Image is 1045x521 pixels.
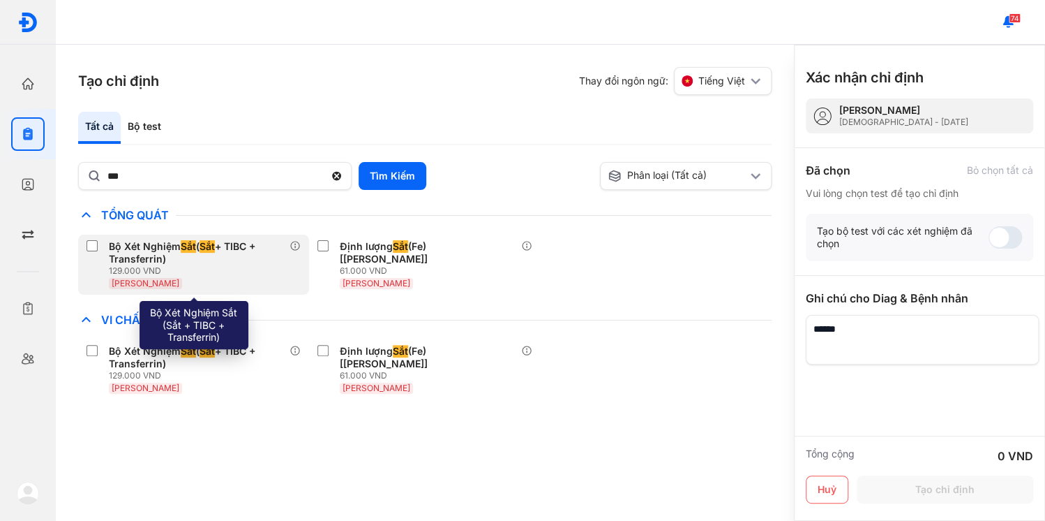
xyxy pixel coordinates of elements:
[839,117,968,128] div: [DEMOGRAPHIC_DATA] - [DATE]
[109,370,290,381] div: 129.000 VND
[121,112,168,144] div: Bộ test
[967,164,1033,177] div: Bỏ chọn tất cả
[359,162,426,190] button: Tìm Kiếm
[181,240,196,253] span: Sắt
[857,476,1033,504] button: Tạo chỉ định
[112,383,179,393] span: [PERSON_NAME]
[340,345,515,370] div: Định lượng (Fe) [[PERSON_NAME]]
[806,476,848,504] button: Huỷ
[109,345,284,370] div: Bộ Xét Nghiệm ( + TIBC + Transferrin)
[109,240,284,265] div: Bộ Xét Nghiệm ( + TIBC + Transferrin)
[806,68,924,87] h3: Xác nhận chỉ định
[78,112,121,144] div: Tất cả
[94,313,154,327] span: Vi Chất
[340,370,520,381] div: 61.000 VND
[181,345,196,358] span: Sắt
[340,265,520,277] div: 61.000 VND
[806,187,1033,200] div: Vui lòng chọn test để tạo chỉ định
[839,104,968,117] div: [PERSON_NAME]
[78,71,159,91] h3: Tạo chỉ định
[200,240,215,253] span: Sắt
[998,448,1033,464] div: 0 VND
[608,169,748,183] div: Phân loại (Tất cả)
[343,383,410,393] span: [PERSON_NAME]
[817,225,988,250] div: Tạo bộ test với các xét nghiệm đã chọn
[698,75,745,87] span: Tiếng Việt
[17,482,39,504] img: logo
[806,448,855,464] div: Tổng cộng
[94,208,176,222] span: Tổng Quát
[1009,13,1021,23] span: 74
[579,67,772,95] div: Thay đổi ngôn ngữ:
[343,278,410,288] span: [PERSON_NAME]
[393,240,408,253] span: Sắt
[112,278,179,288] span: [PERSON_NAME]
[200,345,215,358] span: Sắt
[393,345,408,358] span: Sắt
[109,265,290,277] div: 129.000 VND
[806,290,1033,307] div: Ghi chú cho Diag & Bệnh nhân
[340,240,515,265] div: Định lượng (Fe) [[PERSON_NAME]]
[17,12,38,33] img: logo
[806,162,850,179] div: Đã chọn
